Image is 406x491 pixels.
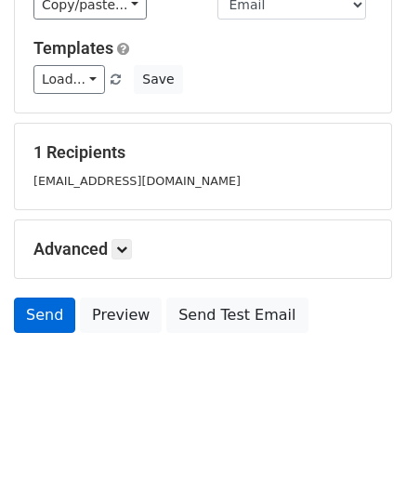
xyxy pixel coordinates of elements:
div: Tiện ích trò chuyện [313,402,406,491]
iframe: Chat Widget [313,402,406,491]
a: Load... [33,65,105,94]
a: Send [14,298,75,333]
small: [EMAIL_ADDRESS][DOMAIN_NAME] [33,174,241,188]
a: Templates [33,38,113,58]
h5: 1 Recipients [33,142,373,163]
a: Send Test Email [166,298,308,333]
h5: Advanced [33,239,373,259]
button: Save [134,65,182,94]
a: Preview [80,298,162,333]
